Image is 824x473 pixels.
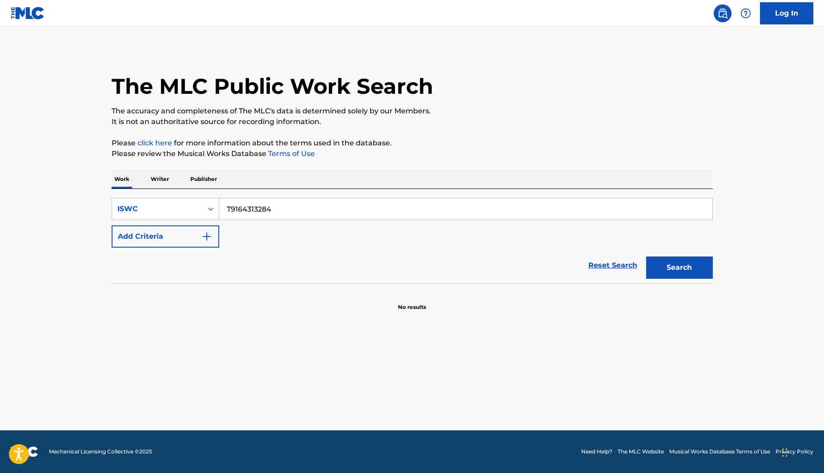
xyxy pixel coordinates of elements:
[112,170,132,188] p: Work
[584,256,642,275] a: Reset Search
[398,293,426,311] p: No results
[112,225,219,248] button: Add Criteria
[760,2,813,24] a: Log In
[112,198,713,283] form: Search Form
[137,139,172,147] a: click here
[737,4,755,22] div: Help
[117,204,197,214] div: ISWC
[740,8,751,19] img: help
[112,116,713,127] p: It is not an authoritative source for recording information.
[646,257,713,279] button: Search
[49,448,152,456] span: Mechanical Licensing Collective © 2025
[11,7,45,20] img: MLC Logo
[780,430,824,473] iframe: Chat Widget
[112,138,713,148] p: Please for more information about the terms used in the database.
[148,170,172,188] p: Writer
[581,448,612,456] a: Need Help?
[112,106,713,116] p: The accuracy and completeness of The MLC's data is determined solely by our Members.
[618,448,664,456] a: The MLC Website
[266,149,315,158] a: Terms of Use
[780,430,824,473] div: Widget de chat
[714,4,732,22] a: Public Search
[112,148,713,159] p: Please review the Musical Works Database
[669,448,770,456] a: Musical Works Database Terms of Use
[717,8,728,19] img: search
[776,448,813,456] a: Privacy Policy
[782,439,788,466] div: Arrastrar
[201,231,212,242] img: 9d2ae6d4665cec9f34b9.svg
[11,446,38,457] img: logo
[188,170,220,188] p: Publisher
[112,73,433,100] h1: The MLC Public Work Search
